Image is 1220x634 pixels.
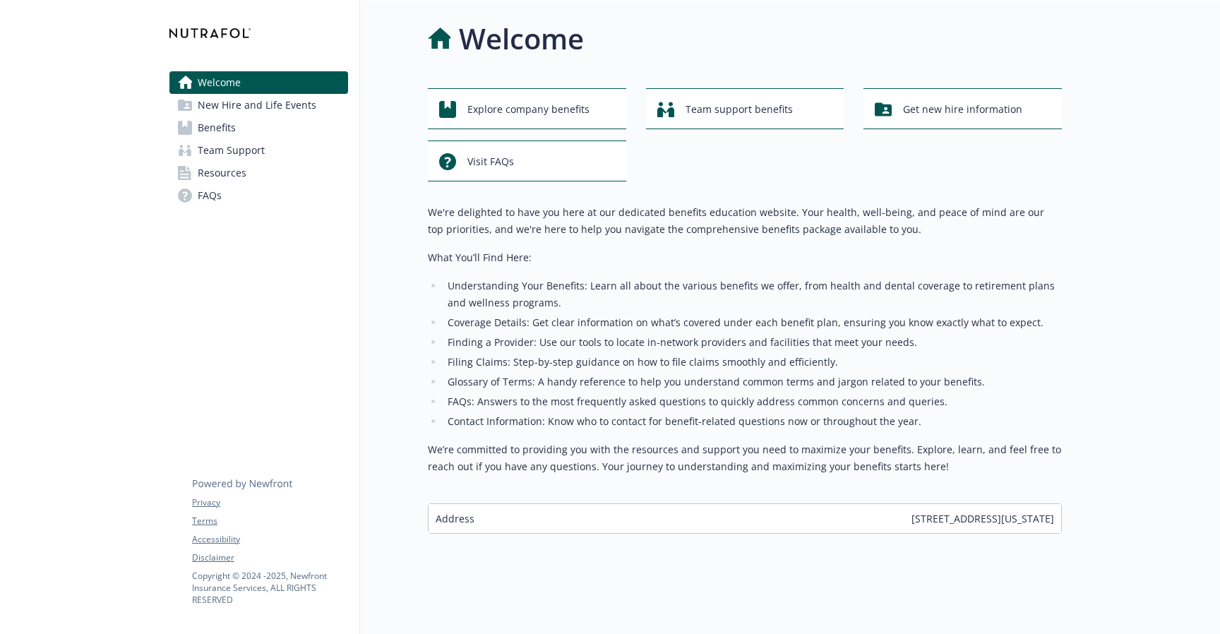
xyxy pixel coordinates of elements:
[428,140,626,181] button: Visit FAQs
[169,116,348,139] a: Benefits
[198,94,316,116] span: New Hire and Life Events
[443,314,1062,331] li: Coverage Details: Get clear information on what’s covered under each benefit plan, ensuring you k...
[686,96,793,123] span: Team support benefits
[863,88,1062,129] button: Get new hire information
[192,570,347,606] p: Copyright © 2024 - 2025 , Newfront Insurance Services, ALL RIGHTS RESERVED
[198,71,241,94] span: Welcome
[198,116,236,139] span: Benefits
[169,71,348,94] a: Welcome
[467,96,590,123] span: Explore company benefits
[903,96,1022,123] span: Get new hire information
[443,393,1062,410] li: FAQs: Answers to the most frequently asked questions to quickly address common concerns and queries.
[443,277,1062,311] li: Understanding Your Benefits: Learn all about the various benefits we offer, from health and denta...
[911,511,1054,526] span: [STREET_ADDRESS][US_STATE]
[192,551,347,564] a: Disclaimer
[459,18,584,60] h1: Welcome
[169,184,348,207] a: FAQs
[198,162,246,184] span: Resources
[467,148,514,175] span: Visit FAQs
[169,94,348,116] a: New Hire and Life Events
[443,334,1062,351] li: Finding a Provider: Use our tools to locate in-network providers and facilities that meet your ne...
[192,515,347,527] a: Terms
[198,184,222,207] span: FAQs
[428,204,1062,238] p: We're delighted to have you here at our dedicated benefits education website. Your health, well-b...
[428,441,1062,475] p: We’re committed to providing you with the resources and support you need to maximize your benefit...
[443,354,1062,371] li: Filing Claims: Step-by-step guidance on how to file claims smoothly and efficiently.
[192,533,347,546] a: Accessibility
[428,249,1062,266] p: What You’ll Find Here:
[192,496,347,509] a: Privacy
[436,511,474,526] span: Address
[169,162,348,184] a: Resources
[428,88,626,129] button: Explore company benefits
[646,88,844,129] button: Team support benefits
[443,373,1062,390] li: Glossary of Terms: A handy reference to help you understand common terms and jargon related to yo...
[169,139,348,162] a: Team Support
[443,413,1062,430] li: Contact Information: Know who to contact for benefit-related questions now or throughout the year.
[198,139,265,162] span: Team Support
